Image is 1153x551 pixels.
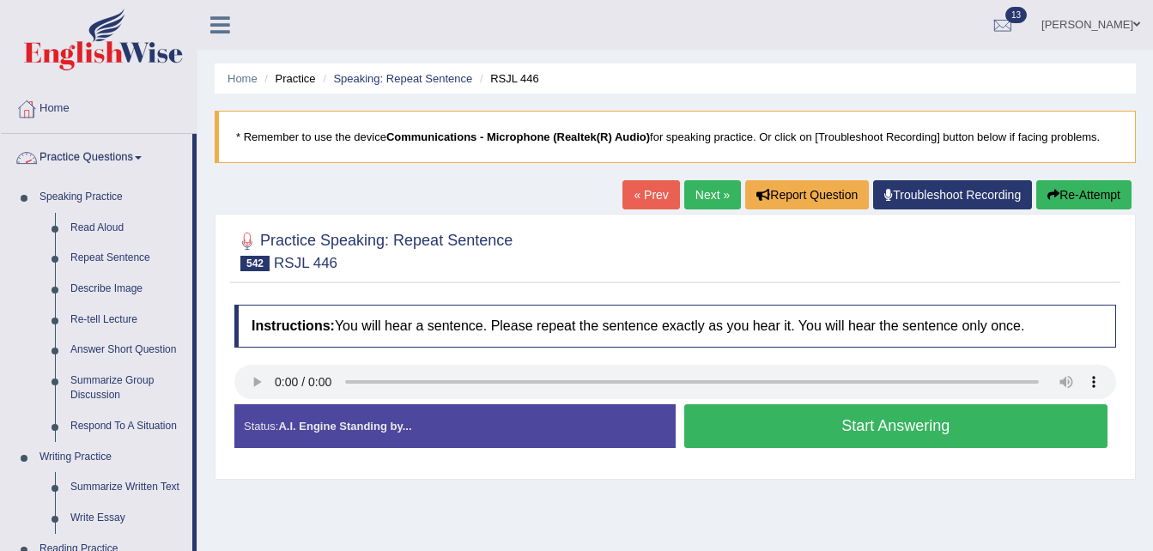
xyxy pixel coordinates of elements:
[684,404,1108,448] button: Start Answering
[63,274,192,305] a: Describe Image
[228,72,258,85] a: Home
[873,180,1032,209] a: Troubleshoot Recording
[63,472,192,503] a: Summarize Written Text
[32,442,192,473] a: Writing Practice
[63,503,192,534] a: Write Essay
[215,111,1136,163] blockquote: * Remember to use the device for speaking practice. Or click on [Troubleshoot Recording] button b...
[622,180,679,209] a: « Prev
[1,134,192,177] a: Practice Questions
[63,411,192,442] a: Respond To A Situation
[476,70,539,87] li: RSJL 446
[386,130,650,143] b: Communications - Microphone (Realtek(R) Audio)
[274,255,337,271] small: RSJL 446
[63,243,192,274] a: Repeat Sentence
[333,72,472,85] a: Speaking: Repeat Sentence
[1005,7,1027,23] span: 13
[63,335,192,366] a: Answer Short Question
[252,318,335,333] b: Instructions:
[234,228,513,271] h2: Practice Speaking: Repeat Sentence
[1036,180,1132,209] button: Re-Attempt
[63,213,192,244] a: Read Aloud
[260,70,315,87] li: Practice
[240,256,270,271] span: 542
[745,180,869,209] button: Report Question
[684,180,741,209] a: Next »
[63,305,192,336] a: Re-tell Lecture
[1,85,197,128] a: Home
[63,366,192,411] a: Summarize Group Discussion
[234,404,676,448] div: Status:
[278,420,411,433] strong: A.I. Engine Standing by...
[32,182,192,213] a: Speaking Practice
[234,305,1116,348] h4: You will hear a sentence. Please repeat the sentence exactly as you hear it. You will hear the se...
